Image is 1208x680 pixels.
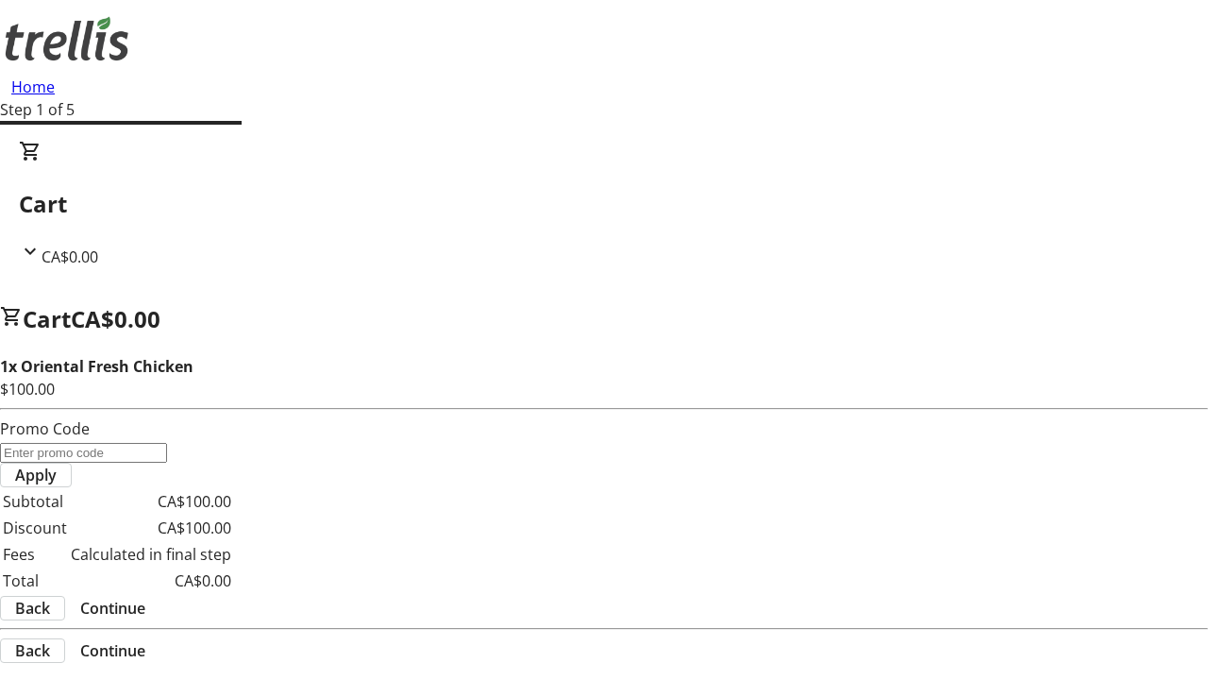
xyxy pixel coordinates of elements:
[70,516,232,540] td: CA$100.00
[23,303,71,334] span: Cart
[65,639,160,662] button: Continue
[65,597,160,620] button: Continue
[80,597,145,620] span: Continue
[2,569,68,593] td: Total
[2,542,68,567] td: Fees
[71,303,160,334] span: CA$0.00
[70,569,232,593] td: CA$0.00
[19,187,1189,221] h2: Cart
[42,246,98,267] span: CA$0.00
[19,140,1189,268] div: CartCA$0.00
[70,542,232,567] td: Calculated in final step
[15,464,57,486] span: Apply
[2,489,68,514] td: Subtotal
[15,597,50,620] span: Back
[15,639,50,662] span: Back
[2,516,68,540] td: Discount
[70,489,232,514] td: CA$100.00
[80,639,145,662] span: Continue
